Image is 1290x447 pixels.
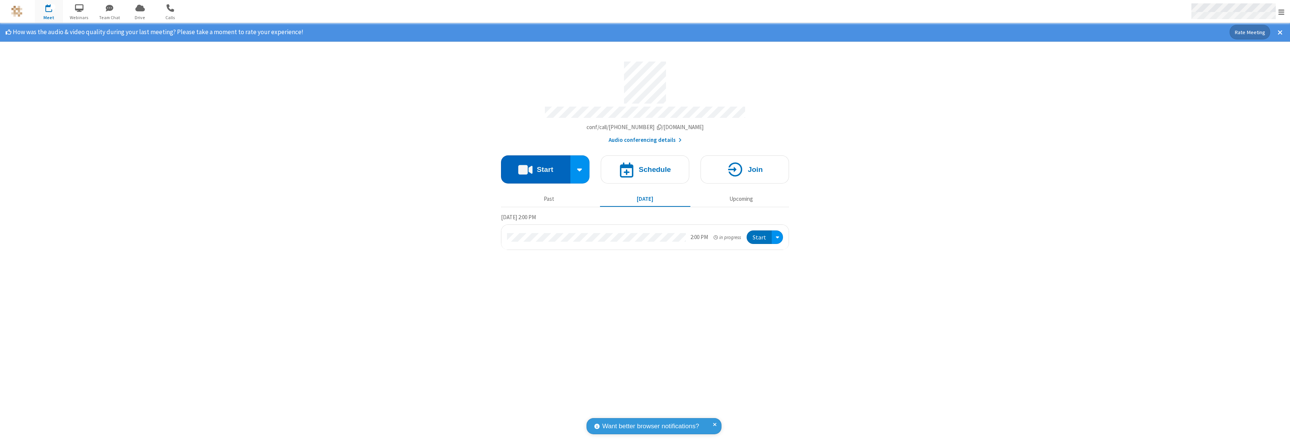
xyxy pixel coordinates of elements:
div: 1 [51,4,55,10]
div: 2:00 PM [690,233,708,242]
span: Copy my meeting room link [586,123,704,131]
section: Today's Meetings [501,213,789,250]
div: Open menu [772,230,783,244]
section: Account details [501,56,789,144]
button: Join [700,155,789,184]
h4: Schedule [639,166,671,173]
h4: Join [748,166,763,173]
button: Upcoming [696,192,786,206]
button: Start [747,230,772,244]
span: Calls [156,14,184,21]
button: Copy my meeting room linkCopy my meeting room link [586,123,704,132]
button: Schedule [601,155,689,184]
button: Rate Meeting [1230,25,1270,39]
span: Meet [35,14,63,21]
div: Start conference options [570,155,590,184]
img: QA Selenium DO NOT DELETE OR CHANGE [11,6,22,17]
span: How was the audio & video quality during your last meeting? Please take a moment to rate your exp... [13,28,303,36]
h4: Start [537,166,553,173]
span: Drive [126,14,154,21]
span: Webinars [65,14,93,21]
span: [DATE] 2:00 PM [501,214,536,221]
button: Past [504,192,594,206]
em: in progress [714,234,741,241]
button: [DATE] [600,192,690,206]
button: Start [501,155,570,184]
span: Team Chat [96,14,124,21]
button: Audio conferencing details [609,136,682,144]
span: Want better browser notifications? [602,421,699,431]
iframe: Chat [1271,427,1284,442]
